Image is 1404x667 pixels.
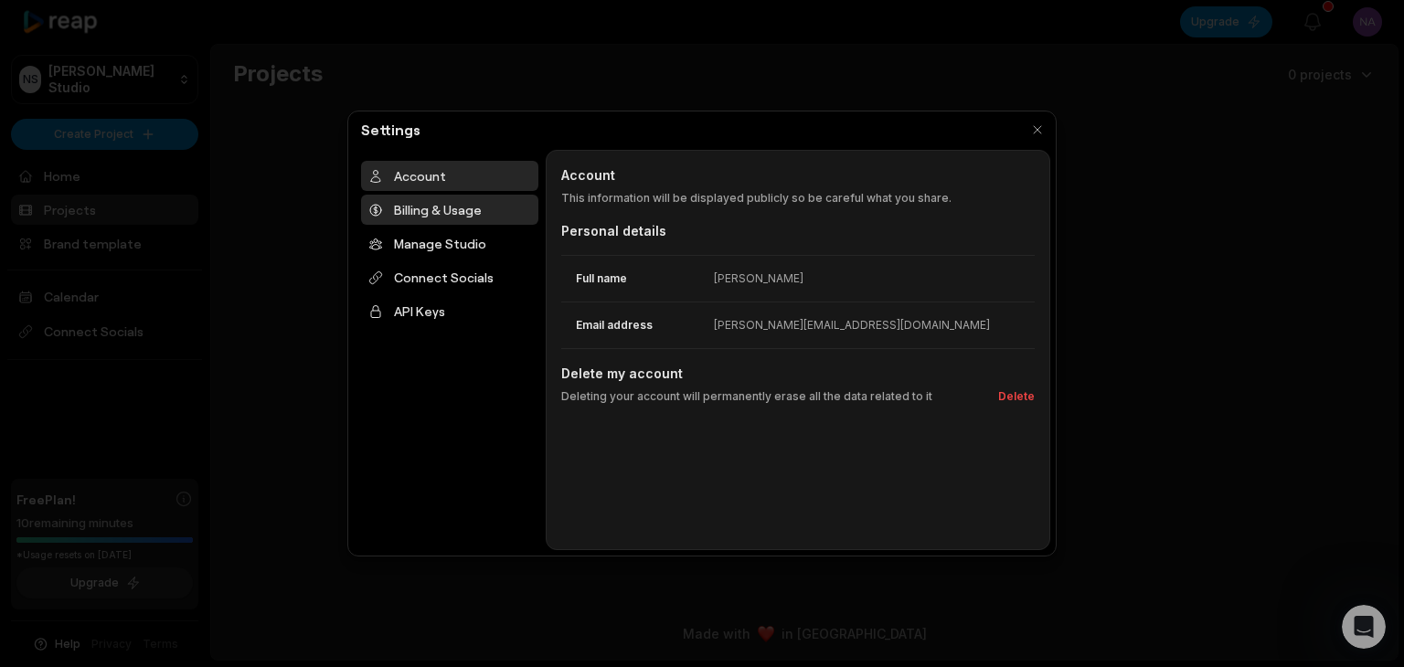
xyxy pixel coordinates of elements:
[361,228,538,259] div: Manage Studio
[361,296,538,326] div: API Keys
[714,270,803,287] div: [PERSON_NAME]
[361,262,538,292] div: Connect Socials
[361,195,538,225] div: Billing & Usage
[361,161,538,191] div: Account
[354,119,428,141] h2: Settings
[714,317,990,333] div: [PERSON_NAME][EMAIL_ADDRESS][DOMAIN_NAME]
[561,317,714,333] dt: Email address
[561,270,714,287] dt: Full name
[1342,605,1386,649] iframe: Intercom live chat
[561,388,932,405] p: Deleting your account will permanently erase all the data related to it
[991,388,1035,405] button: Delete
[561,190,1035,206] p: This information will be displayed publicly so be careful what you share.
[561,364,1035,383] h2: Delete my account
[561,165,1035,185] h2: Account
[561,221,1035,240] div: Personal details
